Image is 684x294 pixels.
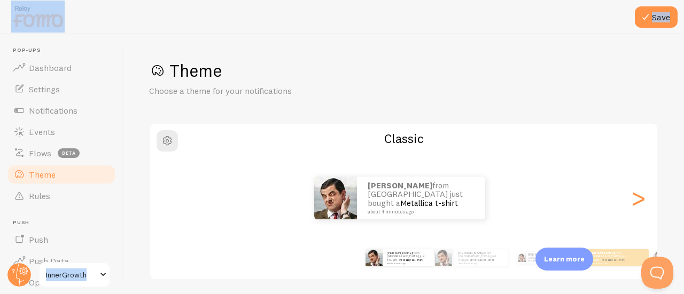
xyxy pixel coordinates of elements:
img: Fomo [518,253,526,262]
a: Rules [6,185,116,206]
a: Flows beta [6,142,116,164]
span: Settings [29,84,60,94]
img: Fomo [366,249,383,266]
strong: [PERSON_NAME] [589,251,615,255]
div: Next slide [632,160,644,236]
a: Settings [6,78,116,100]
div: Learn more [535,248,593,271]
p: Learn more [544,254,585,264]
p: from [GEOGRAPHIC_DATA] just bought a [528,252,564,264]
span: Push [13,219,116,226]
a: InnerGrowth [38,262,111,288]
p: from [GEOGRAPHIC_DATA] just bought a [368,181,475,214]
p: from [GEOGRAPHIC_DATA] just bought a [387,251,430,264]
a: Metallica t-shirt [400,258,423,262]
small: about 4 minutes ago [458,262,502,264]
p: from [GEOGRAPHIC_DATA] just bought a [589,251,632,264]
a: Notifications [6,100,116,121]
span: Flows [29,148,51,158]
small: about 4 minutes ago [387,262,429,264]
img: fomo-relay-logo-orange.svg [11,3,65,30]
span: Push [29,234,48,245]
strong: [PERSON_NAME] [528,253,549,256]
img: Fomo [314,177,357,219]
strong: [PERSON_NAME] [458,251,484,255]
a: Metallica t-shirt [602,258,625,262]
p: from [GEOGRAPHIC_DATA] just bought a [458,251,503,264]
h2: Classic [150,130,657,147]
span: Events [29,126,55,137]
a: Metallica t-shirt [400,198,458,208]
a: Metallica t-shirt [471,258,494,262]
a: Theme [6,164,116,185]
a: Dashboard [6,57,116,78]
a: Push [6,229,116,250]
iframe: Help Scout Beacon - Open [641,257,673,289]
a: Events [6,121,116,142]
small: about 4 minutes ago [589,262,631,264]
span: Push Data [29,256,69,266]
span: Dashboard [29,62,72,73]
p: Choose a theme for your notifications [149,85,406,97]
strong: [PERSON_NAME] [368,180,432,190]
span: Notifications [29,105,77,116]
small: about 4 minutes ago [368,209,471,214]
span: beta [58,148,80,158]
span: Rules [29,190,50,201]
strong: [PERSON_NAME] [387,251,413,255]
a: Push Data [6,250,116,272]
span: Pop-ups [13,47,116,54]
img: Fomo [435,249,452,266]
span: Theme [29,169,56,180]
h1: Theme [149,60,658,82]
span: InnerGrowth [46,268,97,281]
